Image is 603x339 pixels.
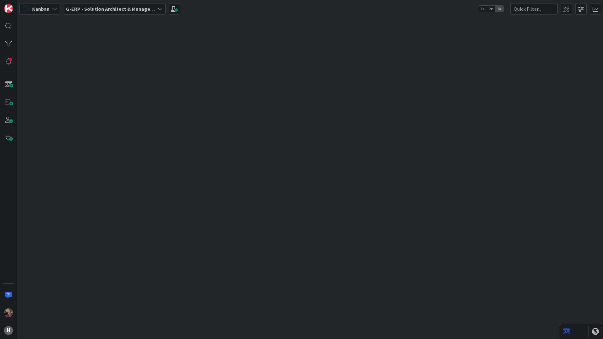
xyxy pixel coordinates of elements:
[4,308,13,317] img: BF
[495,6,504,12] span: 3x
[487,6,495,12] span: 2x
[510,3,558,15] input: Quick Filter...
[66,6,162,12] b: G-ERP - Solution Architect & Management
[4,326,13,335] div: H
[478,6,487,12] span: 1x
[563,328,575,335] a: 1
[32,5,50,13] span: Kanban
[4,4,13,13] img: Visit kanbanzone.com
